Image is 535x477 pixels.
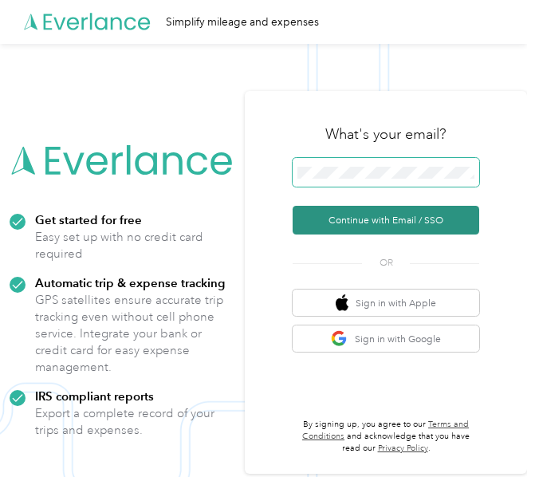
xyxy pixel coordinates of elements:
[35,388,154,404] strong: IRS compliant reports
[35,229,235,262] p: Easy set up with no credit card required
[293,290,479,316] button: apple logoSign in with Apple
[35,275,225,290] strong: Automatic trip & expense tracking
[293,325,479,352] button: google logoSign in with Google
[302,419,469,442] a: Terms and Conditions
[35,292,235,376] p: GPS satellites ensure accurate trip tracking even without cell phone service. Integrate your bank...
[325,124,446,144] h3: What's your email?
[336,294,349,311] img: apple logo
[293,206,479,235] button: Continue with Email / SSO
[331,330,348,347] img: google logo
[166,14,319,30] div: Simplify mileage and expenses
[35,212,142,227] strong: Get started for free
[378,443,428,454] a: Privacy Policy
[362,256,410,270] span: OR
[35,405,235,439] p: Export a complete record of your trips and expenses.
[293,419,479,455] p: By signing up, you agree to our and acknowledge that you have read our .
